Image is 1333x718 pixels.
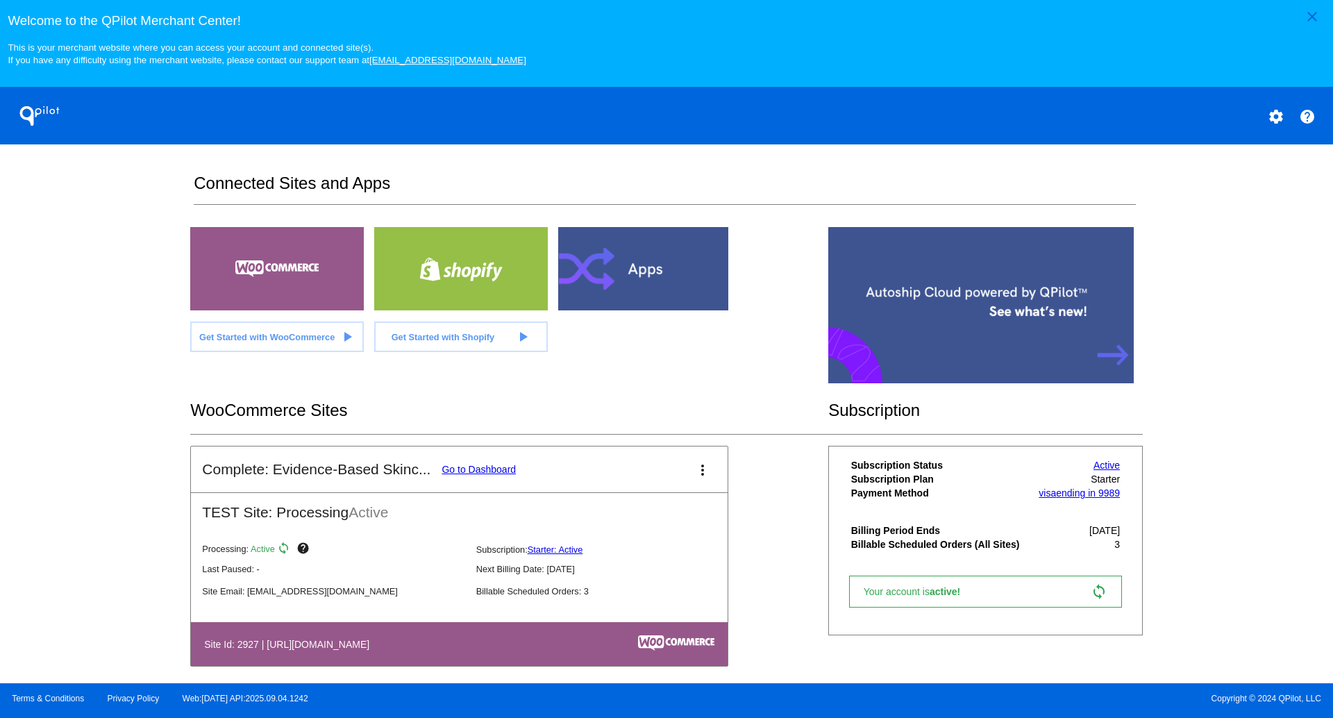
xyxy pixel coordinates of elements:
[202,542,464,558] p: Processing:
[251,544,275,555] span: Active
[8,42,526,65] small: This is your merchant website where you can access your account and connected site(s). If you hav...
[8,13,1325,28] h3: Welcome to the QPilot Merchant Center!
[277,542,294,558] mat-icon: sync
[850,487,1032,499] th: Payment Method
[202,564,464,574] p: Last Paused: -
[108,694,160,703] a: Privacy Policy
[1304,8,1321,25] mat-icon: close
[1093,460,1120,471] a: Active
[1299,108,1316,125] mat-icon: help
[930,586,967,597] span: active!
[202,586,464,596] p: Site Email: [EMAIL_ADDRESS][DOMAIN_NAME]
[1091,474,1120,485] span: Starter
[1091,583,1107,600] mat-icon: sync
[204,639,376,650] h4: Site Id: 2927 | [URL][DOMAIN_NAME]
[850,473,1032,485] th: Subscription Plan
[1039,487,1120,499] a: visaending in 9989
[864,586,975,597] span: Your account is
[190,401,828,420] h2: WooCommerce Sites
[850,524,1032,537] th: Billing Period Ends
[183,694,308,703] a: Web:[DATE] API:2025.09.04.1242
[190,322,364,352] a: Get Started with WooCommerce
[442,464,516,475] a: Go to Dashboard
[296,542,313,558] mat-icon: help
[392,332,495,342] span: Get Started with Shopify
[476,544,739,555] p: Subscription:
[374,322,548,352] a: Get Started with Shopify
[12,694,84,703] a: Terms & Conditions
[191,493,728,521] h2: TEST Site: Processing
[828,401,1143,420] h2: Subscription
[849,576,1122,608] a: Your account isactive! sync
[476,586,739,596] p: Billable Scheduled Orders: 3
[694,462,711,478] mat-icon: more_vert
[476,564,739,574] p: Next Billing Date: [DATE]
[202,461,430,478] h2: Complete: Evidence-Based Skinc...
[339,328,355,345] mat-icon: play_arrow
[678,694,1321,703] span: Copyright © 2024 QPilot, LLC
[199,332,335,342] span: Get Started with WooCommerce
[528,544,583,555] a: Starter: Active
[850,459,1032,471] th: Subscription Status
[1268,108,1284,125] mat-icon: settings
[1114,539,1120,550] span: 3
[12,102,67,130] h1: QPilot
[369,55,526,65] a: [EMAIL_ADDRESS][DOMAIN_NAME]
[850,538,1032,551] th: Billable Scheduled Orders (All Sites)
[638,635,714,651] img: c53aa0e5-ae75-48aa-9bee-956650975ee5
[514,328,531,345] mat-icon: play_arrow
[194,174,1135,205] h2: Connected Sites and Apps
[1089,525,1120,536] span: [DATE]
[1039,487,1056,499] span: visa
[349,504,388,520] span: Active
